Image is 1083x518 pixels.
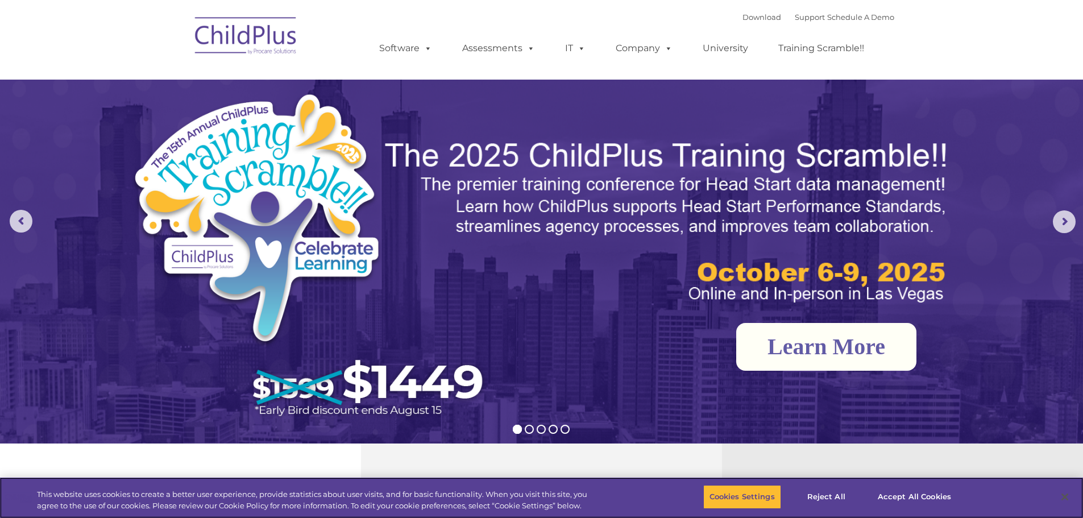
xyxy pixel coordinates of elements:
[158,122,206,130] span: Phone number
[451,37,546,60] a: Assessments
[158,75,193,84] span: Last name
[604,37,684,60] a: Company
[795,13,825,22] a: Support
[767,37,875,60] a: Training Scramble!!
[742,13,781,22] a: Download
[37,489,596,511] div: This website uses cookies to create a better user experience, provide statistics about user visit...
[827,13,894,22] a: Schedule A Demo
[703,485,781,509] button: Cookies Settings
[691,37,760,60] a: University
[791,485,862,509] button: Reject All
[736,323,916,371] a: Learn More
[1052,484,1077,509] button: Close
[742,13,894,22] font: |
[368,37,443,60] a: Software
[554,37,597,60] a: IT
[189,9,303,66] img: ChildPlus by Procare Solutions
[872,485,957,509] button: Accept All Cookies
